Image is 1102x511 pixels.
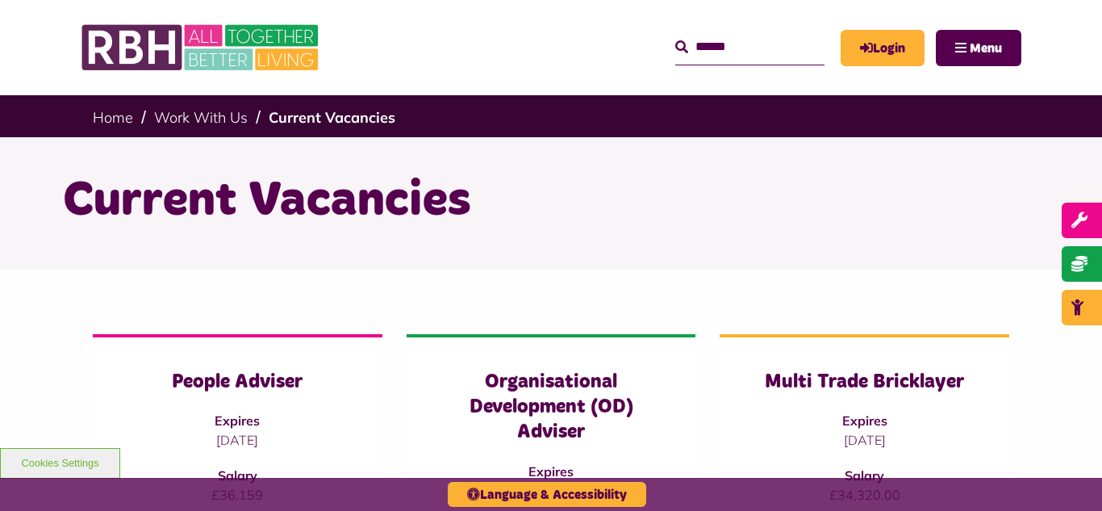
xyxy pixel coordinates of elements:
[752,370,977,395] h3: Multi Trade Bricklayer
[448,482,646,507] button: Language & Accessibility
[842,413,887,429] strong: Expires
[125,370,350,395] h3: People Adviser
[215,413,260,429] strong: Expires
[936,30,1021,66] button: Navigation
[81,16,323,79] img: RBH
[218,467,257,484] strong: Salary
[752,430,977,450] p: [DATE]
[125,430,350,450] p: [DATE]
[845,467,884,484] strong: Salary
[439,370,664,446] h3: Organisational Development (OD) Adviser
[841,30,925,66] a: MyRBH
[1029,438,1102,511] iframe: Netcall Web Assistant for live chat
[528,463,574,480] strong: Expires
[93,108,133,127] a: Home
[269,108,395,127] a: Current Vacancies
[970,42,1002,55] span: Menu
[63,170,1039,232] h1: Current Vacancies
[154,108,248,127] a: Work With Us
